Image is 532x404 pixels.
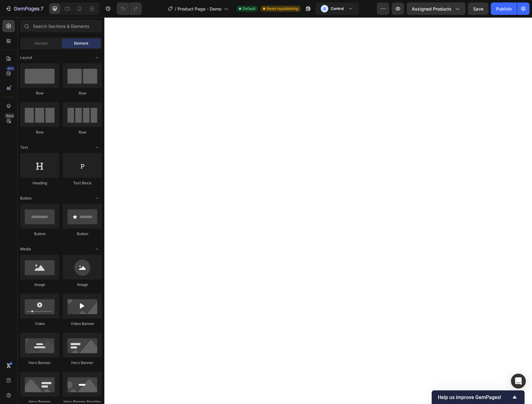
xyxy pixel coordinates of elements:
span: / [175,6,176,12]
span: Product Page - Demo [177,6,221,12]
button: Publish [491,2,517,15]
div: Beta [5,113,15,118]
span: Media [20,246,31,252]
span: Default [242,6,255,11]
div: Button [20,231,59,237]
div: Button [63,231,102,237]
span: Button [20,195,32,201]
button: 7 [2,2,46,15]
div: Hero Banner [20,360,59,366]
div: Open Intercom Messenger [511,374,526,389]
div: Publish [496,6,512,12]
span: Layout [20,55,32,60]
div: Row [63,90,102,96]
div: 450 [6,66,15,71]
span: Need republishing [267,6,298,11]
div: Video Banner [63,321,102,327]
button: Assigned Products [407,2,465,15]
span: Save [473,6,483,11]
p: 7 [41,5,43,12]
div: Row [63,130,102,135]
span: Element [74,41,88,46]
span: Help us improve GemPages! [438,394,511,400]
div: Video [20,321,59,327]
div: Undo/Redo [117,2,142,15]
input: Search Sections & Elements [20,20,102,32]
button: AControl [316,2,359,15]
h3: Control [331,6,344,12]
div: Hero Banner [63,360,102,366]
span: Toggle open [92,244,102,254]
div: Image [20,282,59,288]
button: Save [468,2,488,15]
div: Row [20,90,59,96]
span: Assigned Products [412,6,451,12]
div: Text Block [63,180,102,186]
div: Heading [20,180,59,186]
span: Text [20,145,28,150]
span: Toggle open [92,53,102,63]
div: Image [63,282,102,288]
button: Show survey - Help us improve GemPages! [438,393,518,401]
span: Toggle open [92,193,102,203]
p: A [323,6,326,12]
iframe: Design area [104,17,532,404]
span: Section [34,41,48,46]
span: Toggle open [92,143,102,152]
div: Row [20,130,59,135]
